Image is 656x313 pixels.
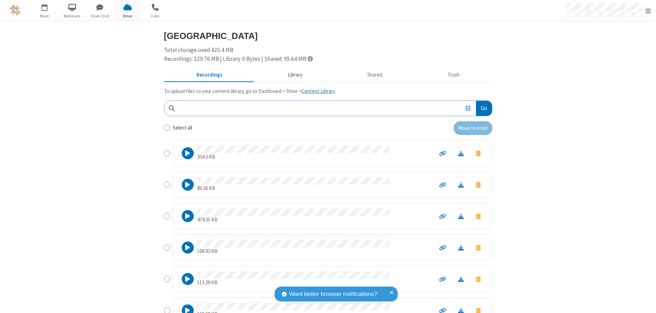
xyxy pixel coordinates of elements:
[164,69,255,82] button: Recorded meetings
[415,69,492,82] button: Trash
[10,5,20,15] img: QA Selenium DO NOT DELETE OR CHANGE
[197,247,390,255] p: 168.93 KB
[452,275,470,283] a: Download file
[454,121,492,135] button: Move to trash
[639,295,651,308] iframe: Chat
[173,124,192,132] label: Select all
[197,153,390,161] p: 204.2 KB
[197,185,390,192] p: 89.36 KB
[32,13,57,19] span: Meet
[197,279,390,287] p: 113.29 KB
[452,149,470,157] a: Download file
[59,13,85,19] span: Webinars
[164,31,492,41] h3: [GEOGRAPHIC_DATA]
[142,13,168,19] span: Calls
[470,149,487,158] button: Move to trash
[307,56,313,62] span: Totals displayed include files that have been moved to the trash.
[115,13,140,19] span: Drive
[164,87,492,95] p: To upload files to your content library, go to Dashboard > Drive > .
[335,69,415,82] button: Shared during meetings
[470,212,487,221] button: Move to trash
[197,216,390,224] p: 474.25 KB
[476,101,492,116] button: Go
[452,181,470,189] a: Download file
[164,55,492,64] div: Recordings: 329.76 MB | Library: 0 Bytes | Shared: 95.64 MB
[289,290,377,299] span: Want better browser notifications?
[452,244,470,251] a: Download file
[87,13,113,19] span: Team Chat
[470,180,487,189] button: Move to trash
[470,243,487,252] button: Move to trash
[470,274,487,284] button: Move to trash
[164,46,492,63] div: Total storage used 425.4 MB
[452,212,470,220] a: Download file
[301,88,335,94] a: Content Library
[255,69,335,82] button: Content library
